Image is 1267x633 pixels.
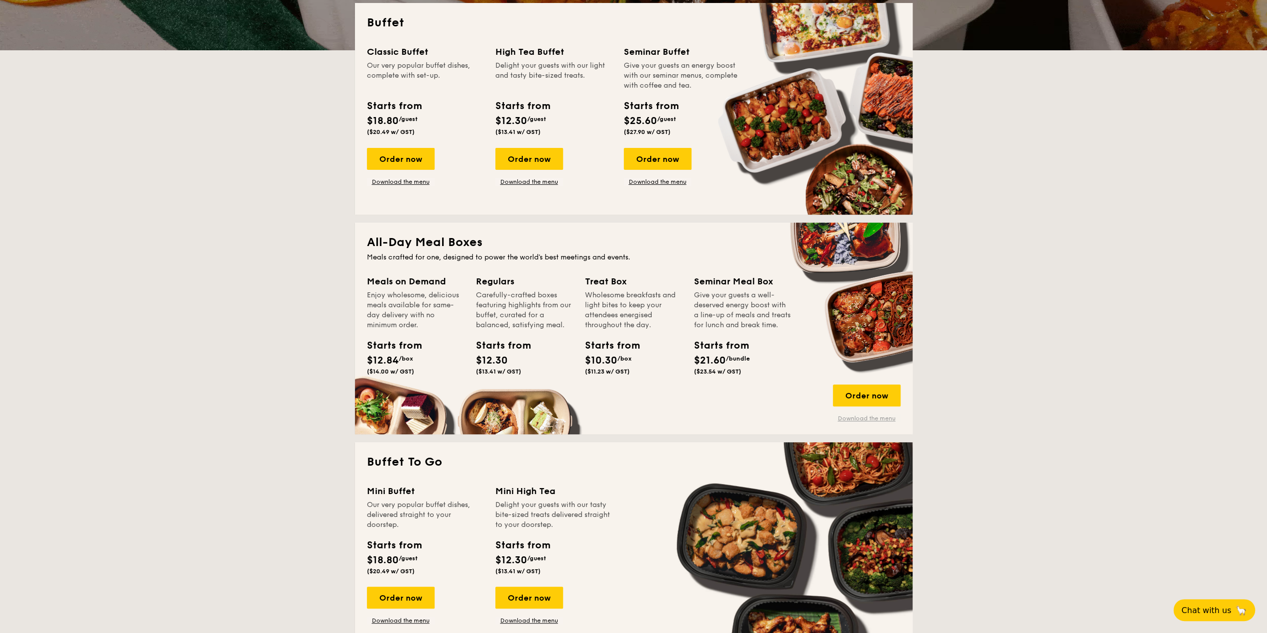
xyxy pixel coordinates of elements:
[495,538,550,553] div: Starts from
[367,355,399,367] span: $12.84
[367,484,483,498] div: Mini Buffet
[585,274,682,288] div: Treat Box
[495,587,563,609] div: Order now
[694,274,791,288] div: Seminar Meal Box
[694,355,726,367] span: $21.60
[476,290,573,330] div: Carefully-crafted boxes featuring highlights from our buffet, curated for a balanced, satisfying ...
[476,368,521,375] span: ($13.41 w/ GST)
[1235,605,1247,616] span: 🦙
[367,15,901,31] h2: Buffet
[367,587,435,609] div: Order now
[694,368,741,375] span: ($23.54 w/ GST)
[694,290,791,330] div: Give your guests a well-deserved energy boost with a line-up of meals and treats for lunch and br...
[495,617,563,625] a: Download the menu
[367,45,483,59] div: Classic Buffet
[495,45,612,59] div: High Tea Buffet
[495,178,563,186] a: Download the menu
[495,148,563,170] div: Order now
[495,115,527,127] span: $12.30
[495,484,612,498] div: Mini High Tea
[476,355,508,367] span: $12.30
[833,384,901,406] div: Order now
[399,355,413,362] span: /box
[476,338,521,353] div: Starts from
[476,274,573,288] div: Regulars
[495,128,541,135] span: ($13.41 w/ GST)
[367,617,435,625] a: Download the menu
[527,116,546,123] span: /guest
[585,355,617,367] span: $10.30
[495,61,612,91] div: Delight your guests with our light and tasty bite-sized treats.
[367,454,901,470] h2: Buffet To Go
[585,290,682,330] div: Wholesome breakfasts and light bites to keep your attendees energised throughout the day.
[624,178,691,186] a: Download the menu
[367,99,421,114] div: Starts from
[527,555,546,562] span: /guest
[495,99,550,114] div: Starts from
[367,128,415,135] span: ($20.49 w/ GST)
[726,355,750,362] span: /bundle
[367,253,901,262] div: Meals crafted for one, designed to power the world's best meetings and events.
[367,61,483,91] div: Our very popular buffet dishes, complete with set-up.
[367,235,901,251] h2: All-Day Meal Boxes
[367,554,399,566] span: $18.80
[367,115,399,127] span: $18.80
[624,61,740,91] div: Give your guests an energy boost with our seminar menus, complete with coffee and tea.
[657,116,676,123] span: /guest
[624,148,691,170] div: Order now
[367,538,421,553] div: Starts from
[694,338,739,353] div: Starts from
[833,414,901,422] a: Download the menu
[585,338,630,353] div: Starts from
[624,115,657,127] span: $25.60
[1173,599,1255,621] button: Chat with us🦙
[495,500,612,530] div: Delight your guests with our tasty bite-sized treats delivered straight to your doorstep.
[367,290,464,330] div: Enjoy wholesome, delicious meals available for same-day delivery with no minimum order.
[367,148,435,170] div: Order now
[624,128,671,135] span: ($27.90 w/ GST)
[624,99,678,114] div: Starts from
[367,338,412,353] div: Starts from
[367,368,414,375] span: ($14.00 w/ GST)
[585,368,630,375] span: ($11.23 w/ GST)
[495,554,527,566] span: $12.30
[399,555,418,562] span: /guest
[367,568,415,575] span: ($20.49 w/ GST)
[1181,606,1231,615] span: Chat with us
[617,355,632,362] span: /box
[624,45,740,59] div: Seminar Buffet
[367,178,435,186] a: Download the menu
[367,500,483,530] div: Our very popular buffet dishes, delivered straight to your doorstep.
[367,274,464,288] div: Meals on Demand
[399,116,418,123] span: /guest
[495,568,541,575] span: ($13.41 w/ GST)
